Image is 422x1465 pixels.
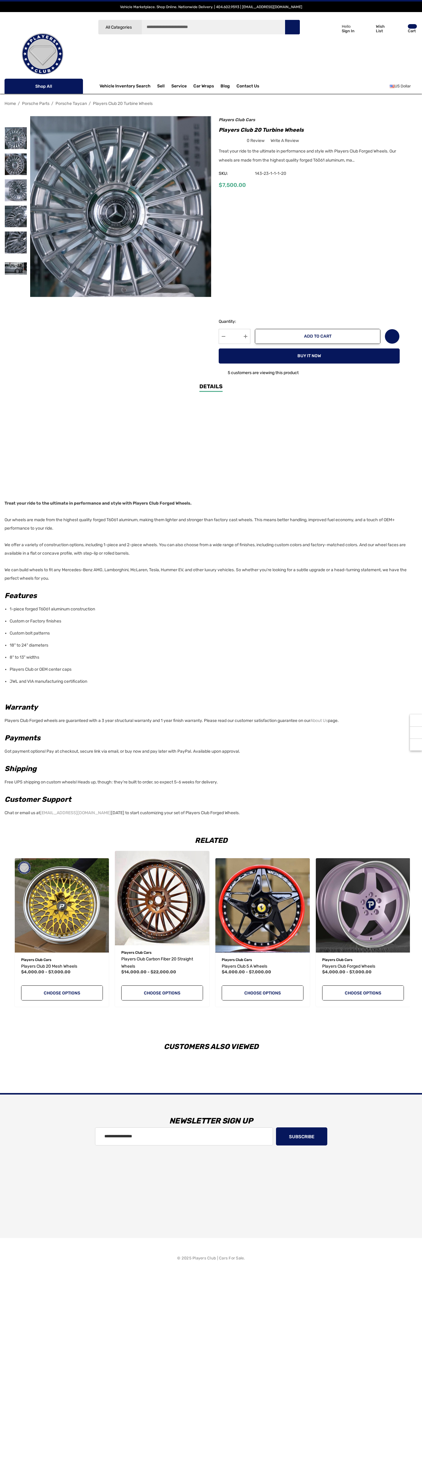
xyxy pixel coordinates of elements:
p: We offer a variety of construction options, including 1-piece and 2-piece wheels. You can also ch... [5,541,414,558]
li: Custom or Factory finishes [10,615,414,627]
button: Search [285,20,300,35]
a: Cart with 0 items [392,18,417,42]
img: Players Club 20 Turbine Forged Monoblock Wheels [5,179,27,201]
img: Players Club 20 Straight Carbon Fiber Wheels [115,851,209,945]
svg: Icon Arrow Down [72,84,76,88]
p: Players Club Cars [121,949,203,956]
p: © 2025 Players Club | Cars For Sale. [177,1254,245,1262]
img: Players Club 20 Turbine Forged Monoblock Wheels [5,153,27,175]
p: Cart [408,29,417,33]
div: 5 customers are viewing this product [219,367,299,376]
p: Players Club Cars [222,956,303,964]
a: Choose Options [222,985,303,1000]
span: Players Club Carbon Fiber 20 Straight Wheels [121,956,193,969]
svg: Review Your Cart [395,24,404,33]
svg: Icon Arrow Down [133,25,137,30]
img: Players Club 20 Mesh 2-Piece Wheels [15,858,109,953]
a: Sign in [323,18,357,39]
a: Choose Options [121,985,203,1000]
p: Players Club Cars [322,956,404,964]
p: Our wheels are made from the highest quality forged T6061 aluminum, making them lighter and stron... [5,516,414,533]
li: 8" to 13" widths [10,651,414,663]
button: Buy it now [219,348,400,364]
strong: Treat your ride to the ultimate in performance and style with Players Club Forged Wheels. [5,501,192,506]
a: Players Club Forged Wheels,Price range from $4,000.00 to $7,000.00 [322,963,404,970]
li: 18" to 24" diameters [10,639,414,651]
p: Free UPS shipping on custom wheels! Heads up, though: they're built to order, so expect 5-6 weeks... [5,776,414,786]
p: Players Club Cars [21,956,103,964]
h3: Newsletter Sign Up [8,1112,414,1130]
li: Custom bolt patterns [10,627,414,639]
p: Wish List [376,24,392,33]
a: All Categories Icon Arrow Down Icon Arrow Up [98,20,142,35]
a: Vehicle Inventory Search [100,83,151,90]
img: Players Club 20 Turbine Forged Monoblock Wheels [5,127,27,149]
a: Players Club 5 A Wheels,Price range from $4,000.00 to $7,000.00 [215,858,310,953]
a: USD [390,80,417,92]
a: Sell [157,80,171,92]
li: Players Club or OEM center caps [10,663,414,676]
button: Add to Cart [255,329,380,344]
span: Players Club Forged Wheels [322,964,375,969]
svg: Icon Line [11,83,20,90]
svg: Top [410,742,422,748]
a: Previous [400,100,408,106]
a: Players Club 20 Mesh Wheels,Price range from $4,000.00 to $7,000.00 [21,963,103,970]
a: Blog [221,83,230,90]
svg: Wish List [363,25,373,33]
a: [EMAIL_ADDRESS][DOMAIN_NAME] [40,809,111,817]
a: Players Club Carbon Fiber 20 Straight Wheels,Price range from $14,000.00 to $22,000.00 [115,851,209,945]
span: Players Club 5 A Wheels [222,964,267,969]
a: Porsche Parts [22,101,49,106]
a: Wish List Wish List [360,18,392,39]
a: Contact Us [236,83,259,90]
a: Details [199,383,223,392]
li: JWL and VIA manufacturing certification [10,676,414,688]
a: Write a Review [271,137,299,144]
a: Car Wraps [193,80,221,92]
a: Choose Options [21,985,103,1000]
span: Vehicle Marketplace. Shop Online. Nationwide Delivery. | 404.602.9593 | [EMAIL_ADDRESS][DOMAIN_NAME] [120,5,302,9]
nav: Breadcrumb [5,98,417,109]
img: Players Club 20 Turbine Forged Monoblock Wheels [5,232,27,254]
span: $4,000.00 - $7,000.00 [322,969,372,975]
span: Players Club 20 Mesh Wheels [21,964,77,969]
p: Hello [342,24,354,29]
a: Players Club Carbon Fiber 20 Straight Wheels,Price range from $14,000.00 to $22,000.00 [121,956,203,970]
label: Quantity: [219,318,250,325]
a: Players Club 20 Turbine Wheels [93,101,153,106]
p: Sign In [342,29,354,33]
img: Players Club 20 Turbine Forged Monoblock Wheels [5,262,27,275]
span: $4,000.00 - $7,000.00 [21,969,71,975]
span: Car Wraps [193,83,214,90]
span: Write a Review [271,138,299,143]
span: Home [5,101,16,106]
h1: Players Club 20 Turbine Wheels [219,125,400,135]
a: Choose Options [322,985,404,1000]
a: About Us [310,717,328,725]
p: Got payment options! Pay at checkout, secure link via email, or buy now and pay later with PayPal... [5,745,414,756]
p: We can build wheels to fit any Mercedes-Benz AMG, Lamborghini, McLaren, Tesla, Hummer EV, and oth... [5,566,414,583]
img: Players Club Forged 5 A | 2 Piece Wheels [215,858,310,953]
svg: Recently Viewed [413,717,419,723]
a: Service [171,83,187,90]
button: Subscribe [276,1127,327,1145]
svg: Wish List [389,333,395,340]
a: Players Club Cars [219,117,255,122]
img: Players Club 20 Turbine Forged Monoblock Wheels [30,116,211,297]
span: SKU: [219,169,249,178]
a: Players Club Forged Wheels,Price range from $4,000.00 to $7,000.00 [316,858,410,953]
svg: Icon User Account [330,24,338,33]
h2: Payments [5,732,414,743]
a: Porsche Taycan [56,101,87,106]
p: Players Club Forged wheels are guaranteed with a 3 year structural warranty and 1 year finish war... [5,715,414,725]
span: 0 review [247,137,265,144]
a: Wish List [385,329,400,344]
iframe: YouTube video player [125,402,294,496]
